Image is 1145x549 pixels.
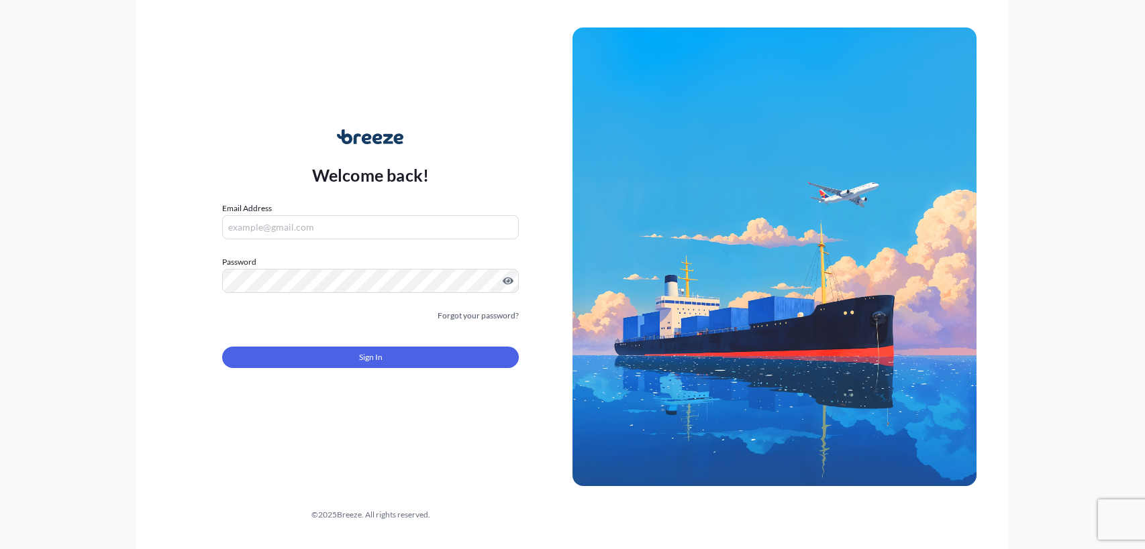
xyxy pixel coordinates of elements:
[438,309,519,322] a: Forgot your password?
[503,276,513,286] button: Show password
[222,215,519,239] input: example@gmail.com
[222,347,519,368] button: Sign In
[222,202,272,215] label: Email Address
[312,164,430,186] p: Welcome back!
[572,27,977,486] img: Ship illustration
[359,351,383,364] span: Sign In
[222,255,519,269] label: Password
[168,508,572,522] div: © 2025 Breeze. All rights reserved.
